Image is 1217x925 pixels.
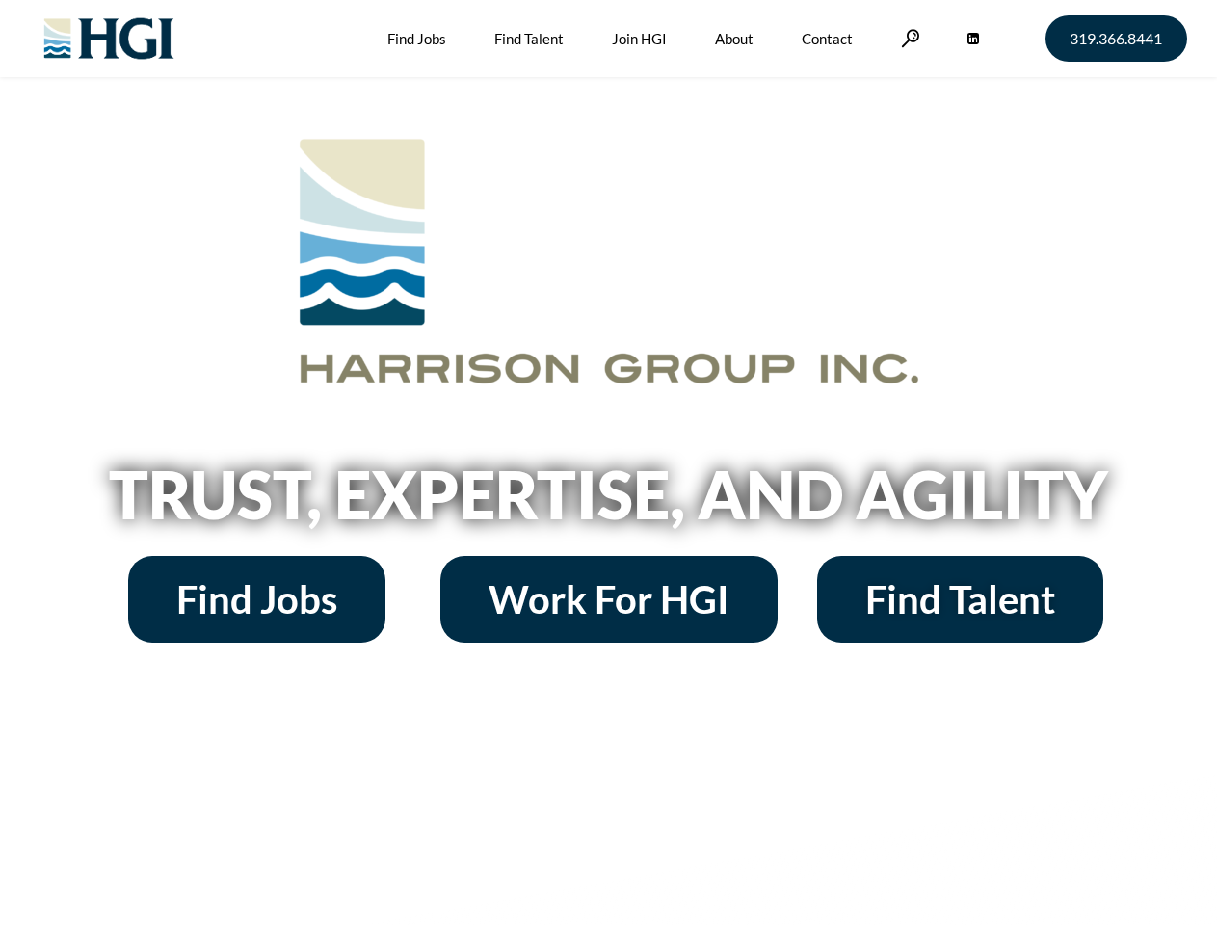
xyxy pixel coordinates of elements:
a: Find Jobs [128,556,385,643]
span: Find Talent [865,580,1055,619]
span: Work For HGI [489,580,729,619]
h2: Trust, Expertise, and Agility [60,462,1158,527]
a: 319.366.8441 [1045,15,1187,62]
a: Find Talent [817,556,1103,643]
a: Search [901,29,920,47]
span: Find Jobs [176,580,337,619]
a: Work For HGI [440,556,778,643]
span: 319.366.8441 [1070,31,1162,46]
